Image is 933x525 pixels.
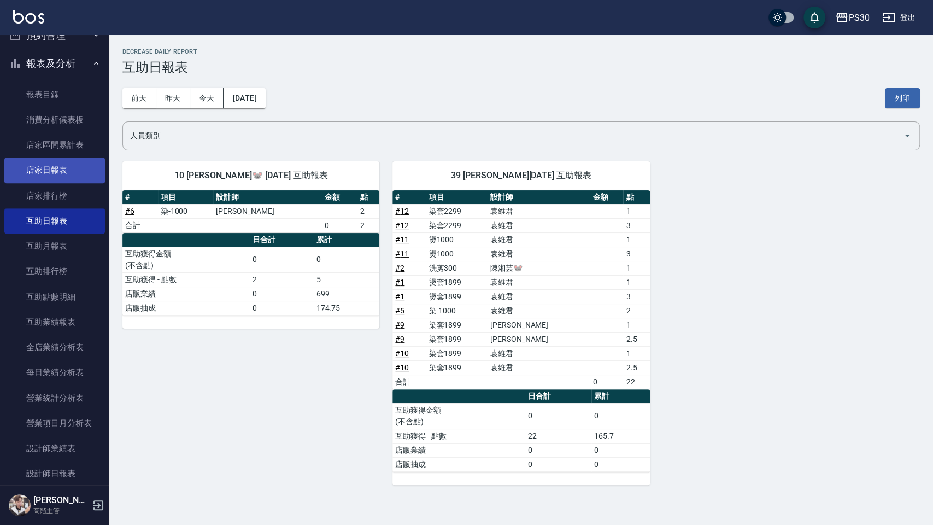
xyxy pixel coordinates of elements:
td: 0 [322,218,357,232]
td: 袁維君 [488,247,590,261]
a: 互助月報表 [4,234,105,259]
td: 袁維君 [488,346,590,360]
a: #1 [395,292,404,301]
button: 前天 [122,88,156,108]
th: 金額 [322,190,357,205]
td: 0 [591,457,650,471]
td: 2 [357,218,379,232]
button: save [803,7,825,28]
td: 互助獲得金額 (不含點) [122,247,250,272]
td: 店販業績 [392,443,525,457]
td: 165.7 [591,429,650,443]
td: 2.5 [623,332,649,346]
td: 互助獲得金額 (不含點) [392,403,525,429]
table: a dense table [122,233,379,316]
a: #9 [395,335,404,343]
td: 1 [623,346,649,360]
td: 2 [250,272,314,287]
a: 店家日報表 [4,157,105,183]
td: 3 [623,247,649,261]
a: #10 [395,363,409,372]
h2: Decrease Daily Report [122,48,920,55]
td: 22 [525,429,591,443]
td: 袁維君 [488,204,590,218]
button: PS30 [831,7,873,29]
td: 合計 [122,218,158,232]
button: Open [899,127,916,144]
td: 1 [623,318,649,332]
td: 染套1899 [426,360,487,375]
a: 設計師日報表 [4,461,105,486]
a: 消費分析儀表板 [4,107,105,132]
a: 全店業績分析表 [4,335,105,360]
a: #12 [395,207,409,215]
a: 營業統計分析表 [4,386,105,411]
a: 互助業績報表 [4,310,105,335]
td: 0 [525,403,591,429]
td: 2 [357,204,379,218]
td: 燙1000 [426,232,487,247]
a: 互助日報表 [4,208,105,234]
a: #11 [395,249,409,258]
td: 染套1899 [426,332,487,346]
button: 今天 [190,88,224,108]
td: 店販業績 [122,287,250,301]
td: 2.5 [623,360,649,375]
td: 燙套1899 [426,289,487,304]
td: [PERSON_NAME] [488,318,590,332]
a: #11 [395,235,409,244]
th: # [122,190,158,205]
td: 0 [525,443,591,457]
h5: [PERSON_NAME] [33,495,89,506]
td: 22 [623,375,649,389]
td: [PERSON_NAME] [488,332,590,346]
td: 0 [314,247,380,272]
span: 10 [PERSON_NAME]🐭 [DATE] 互助報表 [136,170,366,181]
td: 店販抽成 [392,457,525,471]
td: 0 [250,301,314,315]
th: 設計師 [488,190,590,205]
td: 3 [623,218,649,232]
th: 項目 [158,190,214,205]
a: #10 [395,349,409,358]
td: 互助獲得 - 點數 [392,429,525,443]
td: 174.75 [314,301,380,315]
td: 0 [591,403,650,429]
td: 699 [314,287,380,301]
td: 1 [623,232,649,247]
a: 互助排行榜 [4,259,105,284]
td: 0 [525,457,591,471]
td: 1 [623,261,649,275]
td: 袁維君 [488,232,590,247]
td: 0 [250,247,314,272]
button: 報表及分析 [4,49,105,78]
button: 登出 [878,8,920,28]
button: [DATE] [224,88,265,108]
td: 染套2299 [426,218,487,232]
a: 店家區間累計表 [4,132,105,157]
td: 陳湘芸🐭 [488,261,590,275]
a: #1 [395,278,404,287]
h3: 互助日報表 [122,60,920,75]
th: 日合計 [525,389,591,404]
td: 店販抽成 [122,301,250,315]
p: 高階主管 [33,506,89,516]
td: [PERSON_NAME] [213,204,321,218]
a: 設計師業績表 [4,436,105,461]
div: PS30 [848,11,869,25]
th: 累計 [591,389,650,404]
td: 洗剪300 [426,261,487,275]
a: 營業項目月分析表 [4,411,105,436]
table: a dense table [122,190,379,233]
th: 點 [357,190,379,205]
td: 染套2299 [426,204,487,218]
td: 袁維君 [488,289,590,304]
a: #5 [395,306,404,315]
a: #6 [125,207,134,215]
a: #9 [395,320,404,329]
td: 染-1000 [158,204,214,218]
th: 設計師 [213,190,321,205]
a: 報表目錄 [4,82,105,107]
td: 袁維君 [488,360,590,375]
th: 項目 [426,190,487,205]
